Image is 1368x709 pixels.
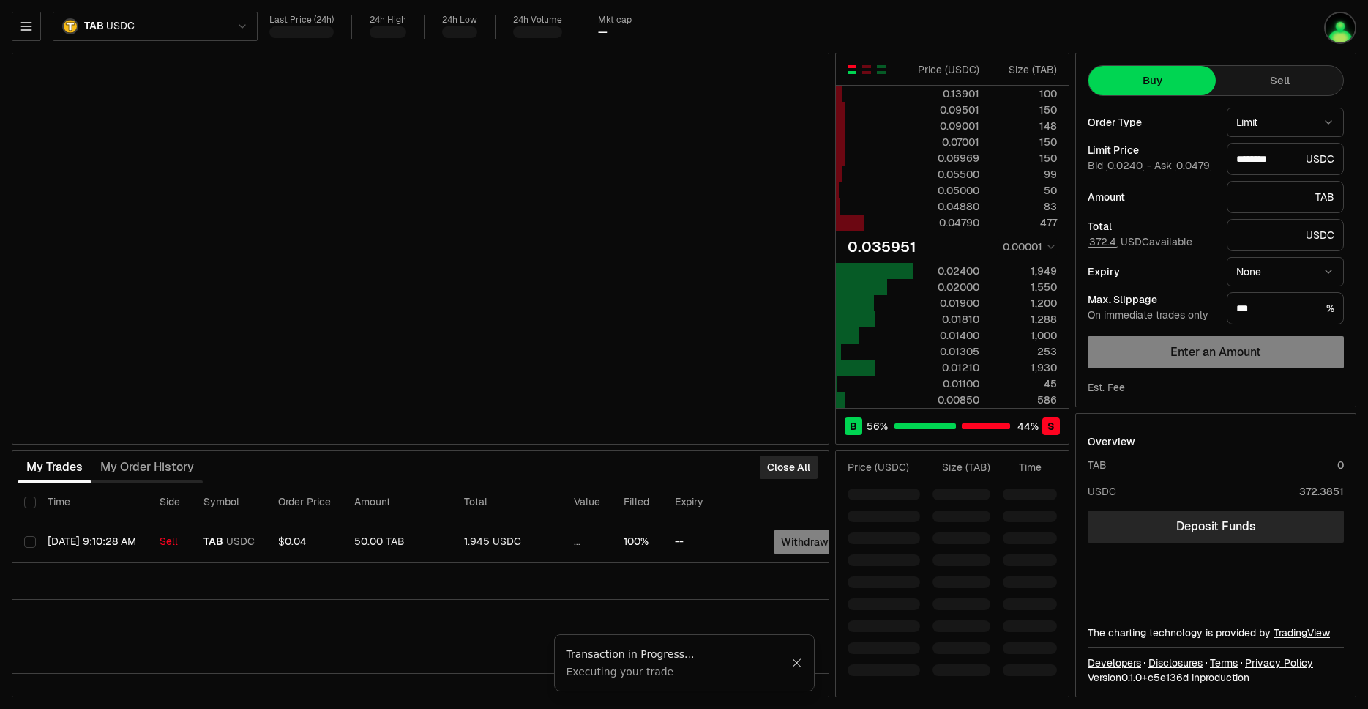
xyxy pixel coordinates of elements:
[1003,460,1042,475] div: Time
[914,280,979,294] div: 0.02000
[914,215,979,230] div: 0.04790
[914,151,979,166] div: 0.06969
[1088,626,1344,640] div: The charting technology is provided by
[84,20,103,33] span: TAB
[914,167,979,182] div: 0.05500
[992,119,1057,133] div: 148
[1088,235,1192,248] span: USDC available
[1227,108,1344,137] button: Limit
[1088,434,1135,449] div: Overview
[992,312,1057,327] div: 1,288
[513,15,562,26] div: 24h Volume
[192,483,266,521] th: Symbol
[992,296,1057,311] div: 1,200
[1088,511,1344,543] a: Deposit Funds
[914,62,979,77] div: Price ( USDC )
[1088,160,1151,173] span: Bid -
[663,483,762,521] th: Expiry
[992,393,1057,407] div: 586
[998,238,1057,256] button: 0.00001
[1088,267,1215,277] div: Expiry
[992,199,1057,214] div: 83
[91,453,203,482] button: My Order History
[370,15,406,26] div: 24h High
[1148,656,1203,670] a: Disclosures
[612,483,663,521] th: Filled
[1088,145,1215,155] div: Limit Price
[1088,670,1344,685] div: Version 0.1.0 + in production
[598,26,608,39] div: —
[343,483,452,521] th: Amount
[992,62,1057,77] div: Size ( TAB )
[760,456,818,479] button: Close All
[848,237,916,257] div: 0.035951
[1088,458,1107,472] div: TAB
[226,535,255,549] span: USDC
[914,328,979,343] div: 0.01400
[1227,143,1344,175] div: USDC
[1227,181,1344,213] div: TAB
[1088,656,1141,670] a: Developers
[992,376,1057,391] div: 45
[1088,117,1215,127] div: Order Type
[160,535,180,549] div: Sell
[1245,656,1313,670] a: Privacy Policy
[992,103,1057,117] div: 150
[1337,458,1344,472] div: 0
[932,460,990,475] div: Size ( TAB )
[266,483,343,521] th: Order Price
[442,15,477,26] div: 24h Low
[567,664,791,679] div: Executing your trade
[1088,380,1125,395] div: Est. Fee
[914,183,979,198] div: 0.05000
[62,18,78,34] img: TAB.png
[36,483,148,521] th: Time
[992,264,1057,278] div: 1,949
[1088,484,1116,499] div: USDC
[867,419,888,434] span: 56 %
[914,264,979,278] div: 0.02400
[452,483,562,521] th: Total
[278,535,307,548] span: $0.04
[992,360,1057,375] div: 1,930
[12,53,829,444] iframe: Financial Chart
[914,312,979,327] div: 0.01810
[1047,419,1055,434] span: S
[1175,160,1211,171] button: 0.0479
[48,535,136,548] time: [DATE] 9:10:28 AM
[992,86,1057,101] div: 100
[850,419,857,434] span: B
[914,393,979,407] div: 0.00850
[1299,484,1344,499] div: 372.3851
[992,183,1057,198] div: 50
[1088,192,1215,202] div: Amount
[269,15,334,26] div: Last Price (24h)
[1148,671,1189,684] span: c5e136dd46adbee947ba8e77d0a400520d0af525
[1154,160,1211,173] span: Ask
[861,64,872,75] button: Show Sell Orders Only
[791,657,802,669] button: Close
[914,199,979,214] div: 0.04880
[992,135,1057,149] div: 150
[1017,419,1039,434] span: 44 %
[1227,292,1344,324] div: %
[24,536,36,548] button: Select row
[848,460,920,475] div: Price ( USDC )
[1274,626,1330,639] a: TradingView
[992,167,1057,182] div: 99
[1088,66,1216,95] button: Buy
[148,483,192,521] th: Side
[914,344,979,359] div: 0.01305
[1088,294,1215,305] div: Max. Slippage
[562,483,612,521] th: Value
[354,535,441,549] div: 50.00 TAB
[464,535,550,549] div: 1.945 USDC
[106,20,134,33] span: USDC
[1088,221,1215,231] div: Total
[624,535,651,549] div: 100%
[992,344,1057,359] div: 253
[24,497,36,508] button: Select all
[1088,309,1215,322] div: On immediate trades only
[914,296,979,311] div: 0.01900
[567,647,791,661] div: Transaction in Progress...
